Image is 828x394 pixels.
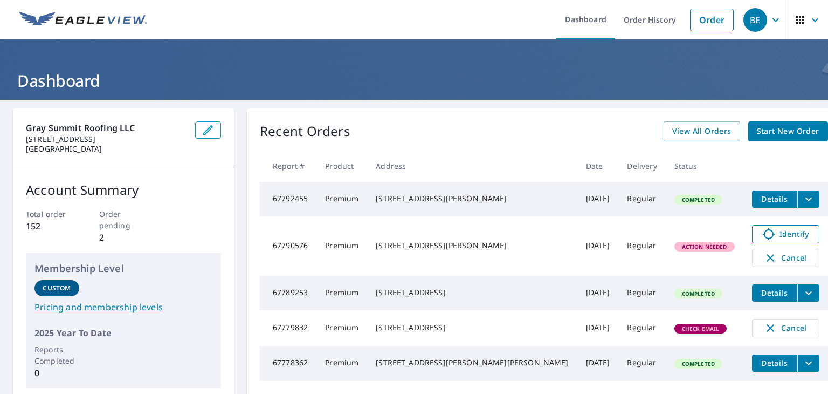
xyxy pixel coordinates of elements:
[752,225,819,243] a: Identify
[260,182,316,216] td: 67792455
[672,125,732,138] span: View All Orders
[666,150,743,182] th: Status
[752,249,819,267] button: Cancel
[675,290,721,297] span: Completed
[316,276,367,310] td: Premium
[376,322,568,333] div: [STREET_ADDRESS]
[757,125,819,138] span: Start New Order
[260,310,316,346] td: 67779832
[260,150,316,182] th: Report #
[758,194,791,204] span: Details
[577,346,619,381] td: [DATE]
[26,180,221,200] p: Account Summary
[99,208,148,231] p: Order pending
[316,150,367,182] th: Product
[34,344,79,366] p: Reports Completed
[752,191,797,208] button: detailsBtn-67792455
[376,240,568,251] div: [STREET_ADDRESS][PERSON_NAME]
[577,276,619,310] td: [DATE]
[618,310,665,346] td: Regular
[797,284,819,302] button: filesDropdownBtn-67789253
[675,196,721,203] span: Completed
[618,150,665,182] th: Delivery
[763,322,808,335] span: Cancel
[577,150,619,182] th: Date
[26,208,75,220] p: Total order
[752,284,797,302] button: detailsBtn-67789253
[316,346,367,381] td: Premium
[675,325,726,332] span: Check Email
[758,288,791,298] span: Details
[376,357,568,368] div: [STREET_ADDRESS][PERSON_NAME][PERSON_NAME]
[758,358,791,368] span: Details
[99,231,148,244] p: 2
[618,216,665,276] td: Regular
[618,182,665,216] td: Regular
[260,346,316,381] td: 67778362
[34,366,79,379] p: 0
[748,121,828,141] a: Start New Order
[316,310,367,346] td: Premium
[759,228,812,241] span: Identify
[26,134,187,144] p: [STREET_ADDRESS]
[752,319,819,337] button: Cancel
[675,360,721,368] span: Completed
[618,276,665,310] td: Regular
[797,191,819,208] button: filesDropdownBtn-67792455
[260,276,316,310] td: 67789253
[690,9,734,31] a: Order
[763,252,808,264] span: Cancel
[376,193,568,204] div: [STREET_ADDRESS][PERSON_NAME]
[260,216,316,276] td: 67790576
[577,182,619,216] td: [DATE]
[316,182,367,216] td: Premium
[26,144,187,154] p: [GEOGRAPHIC_DATA]
[675,243,734,250] span: Action Needed
[618,346,665,381] td: Regular
[664,121,740,141] a: View All Orders
[743,8,767,32] div: BE
[34,261,212,276] p: Membership Level
[43,283,71,293] p: Custom
[26,220,75,233] p: 152
[19,12,147,28] img: EV Logo
[577,216,619,276] td: [DATE]
[13,70,815,92] h1: Dashboard
[316,216,367,276] td: Premium
[367,150,577,182] th: Address
[752,355,797,372] button: detailsBtn-67778362
[577,310,619,346] td: [DATE]
[260,121,350,141] p: Recent Orders
[376,287,568,298] div: [STREET_ADDRESS]
[34,327,212,339] p: 2025 Year To Date
[797,355,819,372] button: filesDropdownBtn-67778362
[34,301,212,314] a: Pricing and membership levels
[26,121,187,134] p: Gray Summit Roofing LLC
